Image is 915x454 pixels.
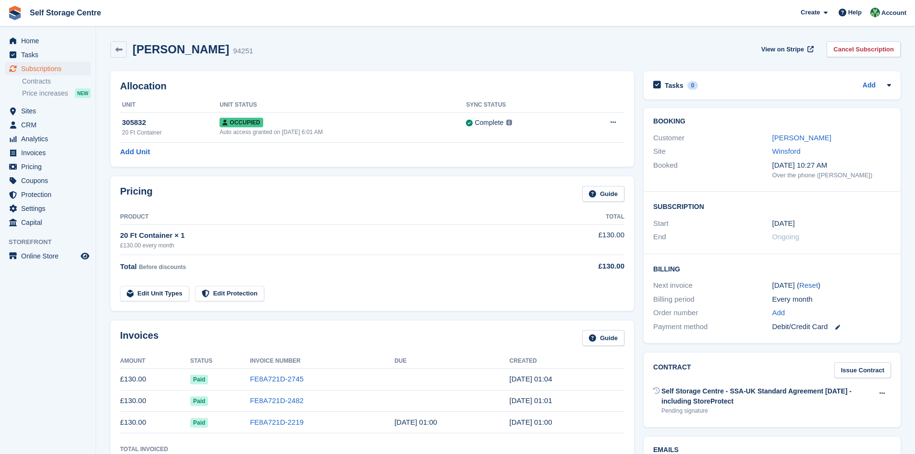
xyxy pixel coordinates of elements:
a: Self Storage Centre [26,5,105,21]
th: Created [510,354,624,369]
div: Start [653,218,772,229]
a: menu [5,34,91,48]
a: menu [5,118,91,132]
a: Guide [582,186,624,202]
time: 2025-07-18 00:00:21 UTC [510,418,552,426]
a: menu [5,104,91,118]
div: [DATE] ( ) [772,280,891,291]
a: Reset [799,281,818,289]
a: [PERSON_NAME] [772,134,831,142]
a: menu [5,188,91,201]
span: Occupied [220,118,263,127]
div: Payment method [653,321,772,332]
th: Total [547,209,624,225]
a: menu [5,216,91,229]
a: Guide [582,330,624,346]
th: Product [120,209,547,225]
div: End [653,232,772,243]
span: Sites [21,104,79,118]
span: Coupons [21,174,79,187]
th: Amount [120,354,190,369]
td: £130.00 [120,390,190,412]
a: menu [5,132,91,146]
span: Paid [190,375,208,384]
time: 2025-08-18 00:01:33 UTC [510,396,552,405]
a: Winsford [772,147,801,155]
span: Help [848,8,862,17]
a: Price increases NEW [22,88,91,98]
a: Preview store [79,250,91,262]
div: Customer [653,133,772,144]
div: 305832 [122,117,220,128]
td: £130.00 [547,224,624,255]
div: Over the phone ([PERSON_NAME]) [772,171,891,180]
div: Order number [653,307,772,319]
div: Debit/Credit Card [772,321,891,332]
div: Billing period [653,294,772,305]
time: 2025-09-18 00:04:49 UTC [510,375,552,383]
h2: Pricing [120,186,153,202]
span: Subscriptions [21,62,79,75]
th: Unit [120,98,220,113]
span: Online Store [21,249,79,263]
div: Booked [653,160,772,180]
th: Status [190,354,250,369]
a: menu [5,160,91,173]
div: 0 [687,81,698,90]
h2: Emails [653,446,891,454]
h2: Tasks [665,81,683,90]
a: menu [5,174,91,187]
span: Protection [21,188,79,201]
div: Pending signature [661,406,873,415]
th: Due [394,354,509,369]
div: Self Storage Centre - SSA-UK Standard Agreement [DATE] - including StoreProtect [661,386,873,406]
td: £130.00 [120,412,190,433]
div: Site [653,146,772,157]
a: menu [5,146,91,160]
a: menu [5,202,91,215]
span: CRM [21,118,79,132]
div: NEW [75,88,91,98]
span: Price increases [22,89,68,98]
div: 94251 [233,46,253,57]
span: Settings [21,202,79,215]
span: Pricing [21,160,79,173]
h2: Billing [653,264,891,273]
div: 20 Ft Container × 1 [120,230,547,241]
a: Add Unit [120,147,150,158]
div: Next invoice [653,280,772,291]
a: FE8A721D-2482 [250,396,304,405]
span: Before discounts [139,264,186,270]
span: Total [120,262,137,270]
time: 2025-07-19 00:00:00 UTC [394,418,437,426]
div: £130.00 [547,261,624,272]
img: Neil Taylor [870,8,880,17]
a: menu [5,62,91,75]
time: 2025-07-18 00:00:00 UTC [772,218,795,229]
div: Total Invoiced [120,445,168,454]
h2: Contract [653,362,691,378]
a: menu [5,48,91,61]
div: £130.00 every month [120,241,547,250]
a: Add [863,80,876,91]
h2: Subscription [653,201,891,211]
div: Auto access granted on [DATE] 6:01 AM [220,128,466,136]
div: Every month [772,294,891,305]
a: Cancel Subscription [827,41,901,57]
h2: Invoices [120,330,159,346]
div: [DATE] 10:27 AM [772,160,891,171]
span: Paid [190,396,208,406]
th: Unit Status [220,98,466,113]
span: Home [21,34,79,48]
div: 20 Ft Container [122,128,220,137]
a: View on Stripe [757,41,816,57]
td: £130.00 [120,368,190,390]
a: Add [772,307,785,319]
span: Analytics [21,132,79,146]
div: Complete [475,118,503,128]
h2: [PERSON_NAME] [133,43,229,56]
img: icon-info-grey-7440780725fd019a000dd9b08b2336e03edf1995a4989e88bcd33f0948082b44.svg [506,120,512,125]
span: Account [881,8,906,18]
span: Ongoing [772,233,800,241]
th: Sync Status [466,98,576,113]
